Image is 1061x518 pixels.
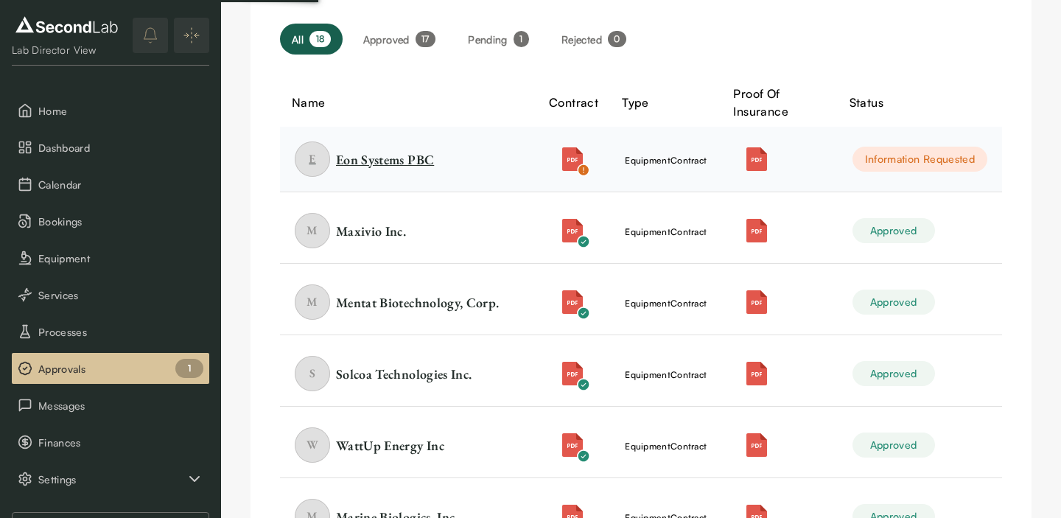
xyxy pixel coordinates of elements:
a: Bookings [12,206,209,237]
span: Services [38,287,203,303]
button: Dashboard [12,132,209,163]
span: equipment Contract [625,298,707,309]
span: M [295,213,330,248]
div: Information Requested [852,147,987,172]
div: 0 [608,31,626,47]
div: Lab Director View [12,43,122,57]
span: Dashboard [38,140,203,155]
button: Attachment icon for pdfCheck icon for pdf [552,281,593,323]
div: Approved [852,361,935,386]
img: Attachment icon for pdf [745,433,768,457]
img: Attachment icon for pdf [561,290,584,314]
a: item Eon Systems PBC [295,141,522,177]
span: equipment Contract [625,369,707,380]
th: Type [610,84,721,121]
img: Attachment icon for pdf [561,147,584,171]
img: Check icon for pdf [577,307,590,320]
div: Solcoa Technologies Inc. [336,365,472,383]
img: Check icon for pdf [577,235,590,248]
img: Attachment icon for pdf [745,219,768,242]
button: Expand/Collapse sidebar [174,18,209,53]
div: Mentat Biotechnology, Corp. [336,293,499,312]
a: item Mentat Biotechnology, Corp. [295,284,522,320]
div: Eon Systems PBC [336,150,434,169]
button: Services [12,279,209,310]
button: Filter all bookings [280,24,343,55]
th: Status [838,84,1002,121]
button: Attachment icon for pdfCheck icon for pdf [552,424,593,466]
button: Home [12,95,209,126]
button: Finances [12,427,209,458]
button: Attachment icon for pdfCheck icon for pdf [552,353,593,394]
img: Attachment icon for pdf [561,219,584,242]
span: Home [38,103,203,119]
span: equipment Contract [625,441,707,452]
img: Attachment icon for pdf [561,362,584,385]
span: Approvals [38,361,203,377]
span: Processes [38,324,203,340]
a: Approvals [12,353,209,384]
div: Approved [852,218,935,243]
button: Processes [12,316,209,347]
div: Settings sub items [12,463,209,494]
th: Name [280,84,537,121]
img: Attachment icon for pdf [745,147,768,171]
img: Check icon for pdf [577,449,590,463]
button: Filter Pending bookings [456,24,541,55]
div: Approved [852,433,935,458]
div: WattUp Energy Inc [336,436,444,455]
span: Calendar [38,177,203,192]
button: Attachment icon for pdfCheck icon for pdf [552,139,593,180]
span: equipment Contract [625,155,707,166]
button: Filter Rejected bookings [550,24,638,55]
button: notifications [133,18,168,53]
span: M [295,284,330,320]
a: item Solcoa Technologies Inc. [295,356,522,391]
button: Calendar [12,169,209,200]
span: W [295,427,330,463]
span: Bookings [38,214,203,229]
div: 18 [309,31,331,47]
span: Equipment [38,251,203,266]
a: item Maxivio Inc. [295,213,522,248]
button: Messages [12,390,209,421]
span: E [295,141,330,177]
a: item WattUp Energy Inc [295,427,522,463]
div: 17 [416,31,436,47]
div: 1 [514,31,529,47]
th: Proof Of Insurance [721,84,837,121]
span: equipment Contract [625,226,707,237]
button: Attachment icon for pdfCheck icon for pdf [552,210,593,251]
img: logo [12,13,122,37]
img: Check icon for pdf [577,164,590,177]
div: Maxivio Inc. [336,222,406,240]
button: Filter Approved bookings [351,24,448,55]
img: Attachment icon for pdf [745,290,768,314]
button: Equipment [12,242,209,273]
img: Attachment icon for pdf [561,433,584,457]
th: Contract [537,84,610,121]
button: Settings [12,463,209,494]
span: Finances [38,435,203,450]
